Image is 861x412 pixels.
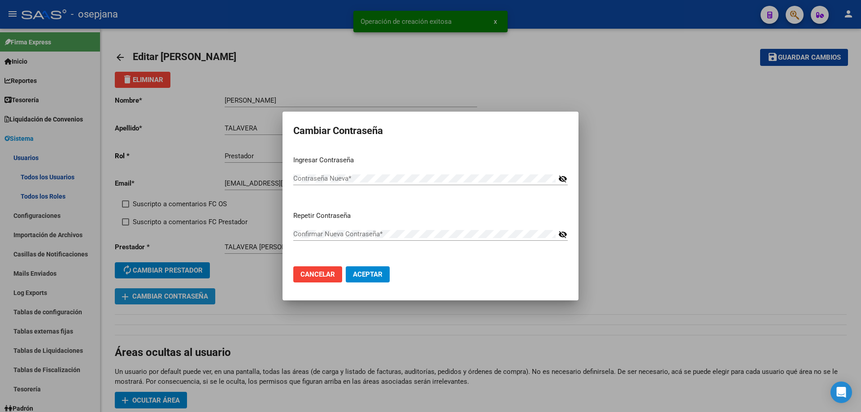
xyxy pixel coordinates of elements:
span: Cancelar [300,270,335,278]
mat-icon: visibility_off [558,229,567,240]
button: Cancelar [293,266,342,282]
h2: Cambiar Contraseña [293,122,568,139]
div: Open Intercom Messenger [831,382,852,403]
p: Ingresar Contraseña [293,155,568,165]
button: Aceptar [346,266,390,282]
p: Repetir Contraseña [293,211,568,221]
span: Aceptar [353,270,383,278]
mat-icon: visibility_off [558,173,567,184]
